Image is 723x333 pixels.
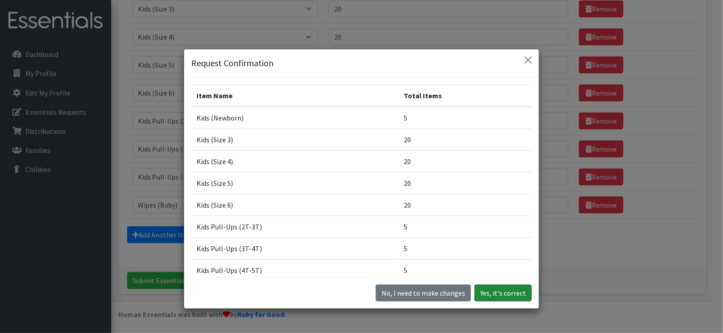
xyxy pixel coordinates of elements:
td: 20 [398,194,532,216]
td: 20 [398,172,532,194]
td: Kids Pull-Ups (2T-3T) [191,216,398,237]
td: 5 [398,107,532,129]
td: Kids (Size 5) [191,172,398,194]
td: Kids (Size 6) [191,194,398,216]
td: 5 [398,237,532,259]
td: Kids (Newborn) [191,107,398,129]
td: 5 [398,216,532,237]
td: Kids Pull-Ups (3T-4T) [191,237,398,259]
button: No I need to make changes [376,285,471,301]
td: Kids Pull-Ups (4T-5T) [191,259,398,281]
th: Total Items [398,84,532,107]
td: 20 [398,128,532,150]
td: Kids (Size 3) [191,128,398,150]
button: Close [521,53,535,67]
h5: Request Confirmation [191,56,273,70]
td: 20 [398,150,532,172]
button: Yes, it's correct [474,285,532,301]
th: Item Name [191,84,398,107]
td: 5 [398,259,532,281]
td: Kids (Size 4) [191,150,398,172]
